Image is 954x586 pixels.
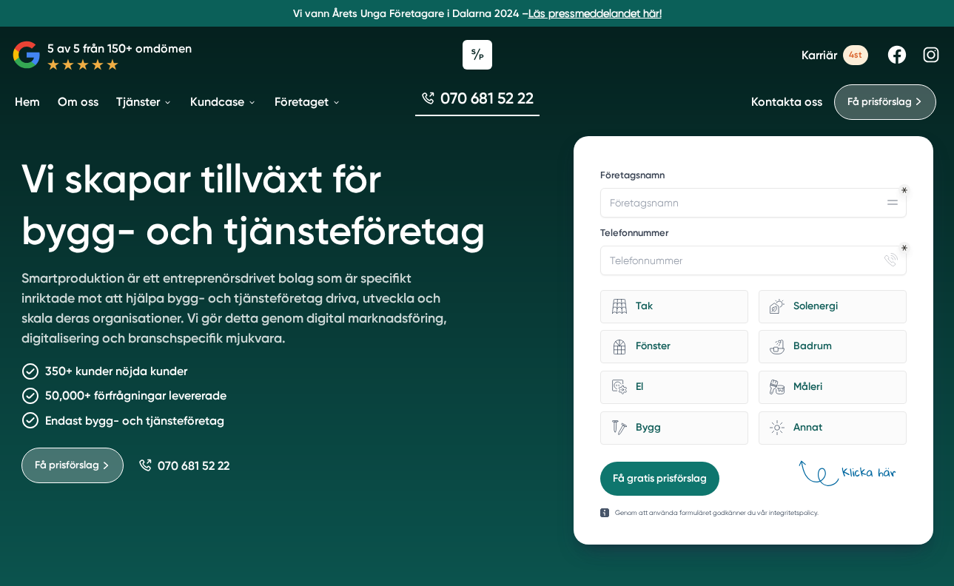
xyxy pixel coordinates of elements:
p: 50,000+ förfrågningar levererade [45,386,226,405]
a: Karriär 4st [802,45,868,65]
span: 070 681 52 22 [158,459,229,473]
a: Få prisförslag [21,448,124,483]
a: Kontakta oss [751,95,822,109]
p: Endast bygg- och tjänsteföretag [45,411,224,430]
input: Telefonnummer [600,246,906,275]
a: Hem [12,83,43,121]
span: Karriär [802,48,837,62]
a: Om oss [55,83,101,121]
p: 5 av 5 från 150+ omdömen [47,39,192,58]
a: Tjänster [113,83,175,121]
span: 4st [843,45,868,65]
p: Genom att använda formuläret godkänner du vår integritetspolicy. [615,508,819,518]
span: 070 681 52 22 [440,87,534,109]
span: Få prisförslag [847,94,912,110]
label: Företagsnamn [600,169,906,185]
a: Kundcase [187,83,260,121]
span: Få prisförslag [35,457,99,474]
h1: Vi skapar tillväxt för bygg- och tjänsteföretag [21,136,539,269]
a: Läs pressmeddelandet här! [528,7,662,19]
a: Få prisförslag [834,84,936,120]
label: Telefonnummer [600,226,906,243]
p: 350+ kunder nöjda kunder [45,362,187,380]
a: Företaget [272,83,344,121]
div: Obligatoriskt [901,245,907,251]
p: Vi vann Årets Unga Företagare i Dalarna 2024 – [6,6,948,21]
p: Smartproduktion är ett entreprenörsdrivet bolag som är specifikt inriktade mot att hjälpa bygg- o... [21,269,448,354]
div: Obligatoriskt [901,187,907,193]
button: Få gratis prisförslag [600,462,719,496]
input: Företagsnamn [600,188,906,218]
a: 070 681 52 22 [138,459,229,473]
a: 070 681 52 22 [415,87,540,116]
